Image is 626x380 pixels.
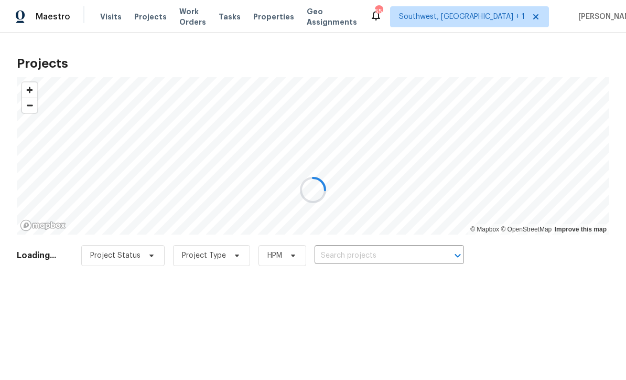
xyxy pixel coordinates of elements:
a: Mapbox homepage [20,219,66,231]
a: OpenStreetMap [501,226,552,233]
a: Mapbox [470,226,499,233]
button: Zoom in [22,82,37,98]
button: Zoom out [22,98,37,113]
a: Improve this map [555,226,607,233]
div: 55 [375,6,382,17]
